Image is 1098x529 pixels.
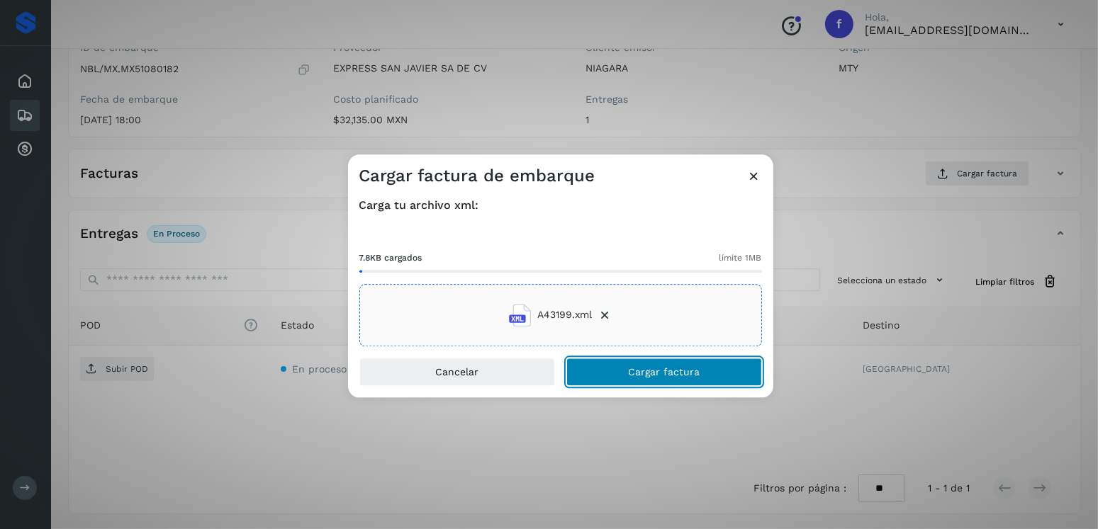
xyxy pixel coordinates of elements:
button: Cancelar [359,358,555,386]
button: Cargar factura [566,358,762,386]
span: Cancelar [435,367,478,377]
span: A43199.xml [537,308,592,323]
h4: Carga tu archivo xml: [359,198,762,212]
h3: Cargar factura de embarque [359,166,595,186]
span: límite 1MB [719,251,762,264]
span: 7.8KB cargados [359,251,422,264]
span: Cargar factura [628,367,700,377]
